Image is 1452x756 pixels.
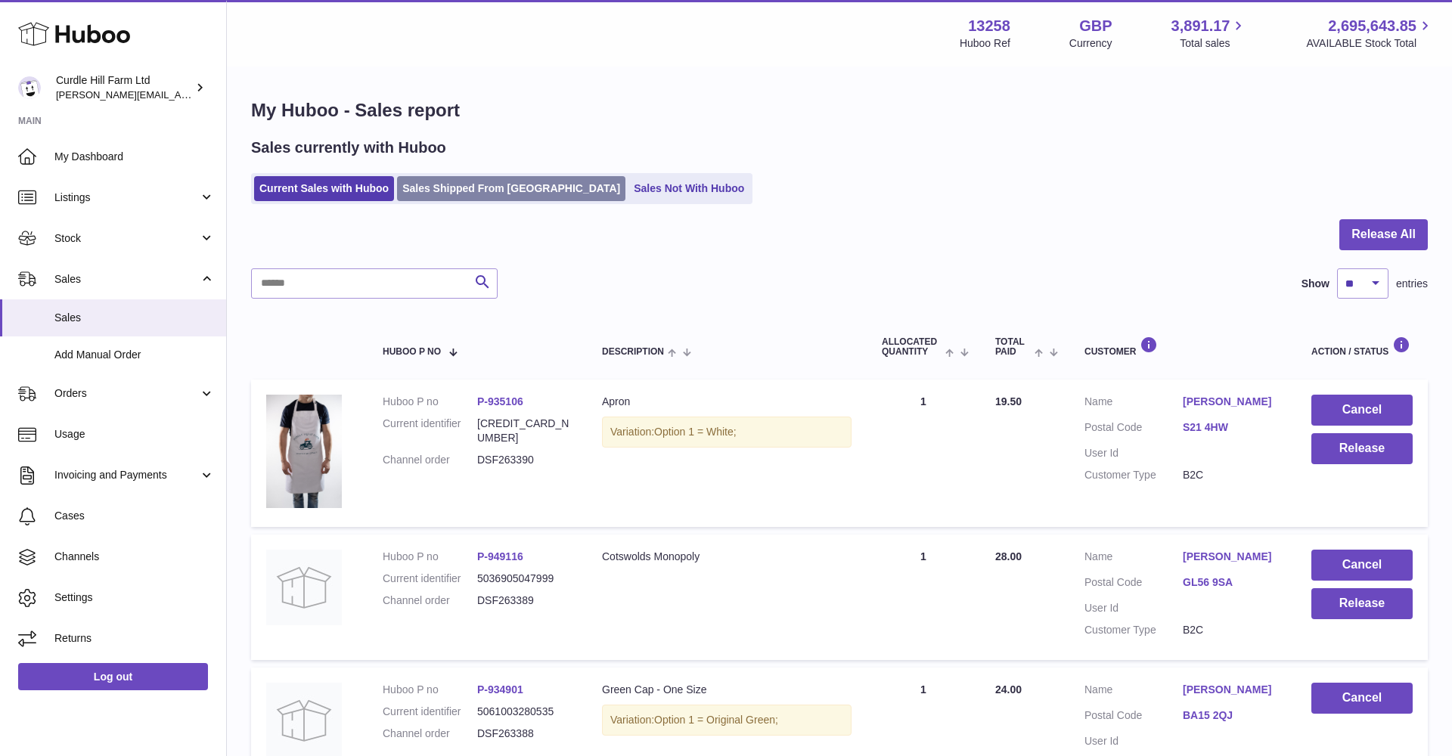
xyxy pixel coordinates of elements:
span: entries [1396,277,1428,291]
a: Log out [18,663,208,690]
dt: Channel order [383,593,477,608]
dt: Name [1084,395,1183,413]
div: Huboo Ref [960,36,1010,51]
dt: Huboo P no [383,550,477,564]
dd: DSF263389 [477,593,572,608]
a: [PERSON_NAME] [1183,683,1281,697]
img: charlotte@diddlysquatfarmshop.com [18,76,41,99]
span: Sales [54,272,199,287]
div: Apron [602,395,852,409]
span: Sales [54,311,215,325]
span: Description [602,347,664,357]
span: Huboo P no [383,347,441,357]
a: P-949116 [477,550,523,562]
button: Release All [1339,219,1428,250]
button: Release [1311,433,1413,464]
dt: Current identifier [383,417,477,445]
span: Total sales [1180,36,1247,51]
a: Sales Not With Huboo [628,176,749,201]
span: Usage [54,427,215,442]
span: [PERSON_NAME][EMAIL_ADDRESS][DOMAIN_NAME] [56,88,303,101]
a: 2,695,643.85 AVAILABLE Stock Total [1306,16,1434,51]
dt: User Id [1084,734,1183,748]
div: Cotswolds Monopoly [602,550,852,564]
a: GL56 9SA [1183,575,1281,590]
div: Variation: [602,417,852,448]
dt: Channel order [383,727,477,741]
dt: Postal Code [1084,420,1183,438]
span: ALLOCATED Quantity [882,337,942,357]
span: Total paid [995,337,1031,357]
span: Option 1 = White; [654,426,737,438]
label: Show [1302,277,1329,291]
span: Orders [54,386,199,401]
span: Settings [54,590,215,605]
span: Add Manual Order [54,348,215,362]
span: Invoicing and Payments [54,468,199,482]
dd: [CREDIT_CARD_NUMBER] [477,417,572,445]
button: Cancel [1311,395,1413,426]
dt: Channel order [383,453,477,467]
img: EOB_7605EOB.jpg [266,395,342,508]
div: Customer [1084,336,1281,357]
a: P-934901 [477,683,523,696]
td: 1 [867,534,980,660]
h2: Sales currently with Huboo [251,138,446,158]
span: 24.00 [995,683,1022,696]
dd: DSF263390 [477,453,572,467]
div: Variation: [602,705,852,736]
div: Green Cap - One Size [602,683,852,697]
dt: Huboo P no [383,683,477,697]
a: [PERSON_NAME] [1183,395,1281,409]
dt: Customer Type [1084,623,1183,637]
span: 19.50 [995,395,1022,407]
span: 3,891.17 [1171,16,1230,36]
dt: Huboo P no [383,395,477,409]
div: Currency [1069,36,1112,51]
a: BA15 2QJ [1183,708,1281,723]
span: Stock [54,231,199,246]
dt: Name [1084,683,1183,701]
div: Curdle Hill Farm Ltd [56,73,192,102]
dt: Postal Code [1084,575,1183,593]
span: Returns [54,631,215,646]
span: Listings [54,191,199,205]
dt: Current identifier [383,572,477,586]
dd: B2C [1183,623,1281,637]
dt: Current identifier [383,705,477,719]
button: Release [1311,588,1413,619]
a: Current Sales with Huboo [254,176,394,201]
td: 1 [867,380,980,527]
span: Cases [54,509,215,523]
dd: DSF263388 [477,727,572,741]
a: [PERSON_NAME] [1183,550,1281,564]
a: S21 4HW [1183,420,1281,435]
span: Option 1 = Original Green; [654,714,778,726]
dt: Customer Type [1084,468,1183,482]
button: Cancel [1311,683,1413,714]
dd: B2C [1183,468,1281,482]
a: 3,891.17 Total sales [1171,16,1248,51]
span: 2,695,643.85 [1328,16,1416,36]
a: P-935106 [477,395,523,407]
span: My Dashboard [54,150,215,164]
span: 28.00 [995,550,1022,562]
button: Cancel [1311,550,1413,581]
span: Channels [54,550,215,564]
dd: 5061003280535 [477,705,572,719]
img: no-photo.jpg [266,550,342,625]
a: Sales Shipped From [GEOGRAPHIC_DATA] [397,176,625,201]
strong: 13258 [968,16,1010,36]
h1: My Huboo - Sales report [251,98,1428,122]
strong: GBP [1079,16,1112,36]
dt: User Id [1084,446,1183,460]
dd: 5036905047999 [477,572,572,586]
div: Action / Status [1311,336,1413,357]
span: AVAILABLE Stock Total [1306,36,1434,51]
dt: Name [1084,550,1183,568]
dt: User Id [1084,601,1183,615]
dt: Postal Code [1084,708,1183,727]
